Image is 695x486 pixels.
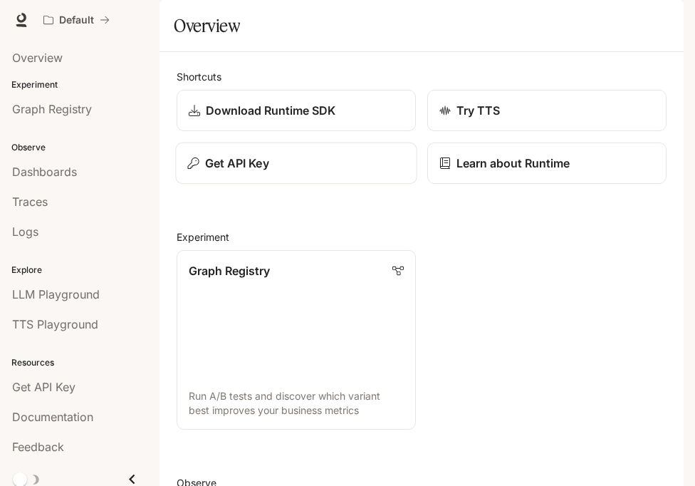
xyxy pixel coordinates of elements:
[456,102,500,119] p: Try TTS
[177,229,667,244] h2: Experiment
[189,262,270,279] p: Graph Registry
[177,69,667,84] h2: Shortcuts
[37,6,116,34] button: All workspaces
[59,14,94,26] p: Default
[427,90,667,131] a: Try TTS
[175,143,417,185] button: Get API Key
[174,11,240,40] h1: Overview
[206,102,335,119] p: Download Runtime SDK
[427,143,667,184] a: Learn about Runtime
[189,389,404,418] p: Run A/B tests and discover which variant best improves your business metrics
[205,155,269,172] p: Get API Key
[456,155,570,172] p: Learn about Runtime
[177,90,416,131] a: Download Runtime SDK
[177,250,416,430] a: Graph RegistryRun A/B tests and discover which variant best improves your business metrics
